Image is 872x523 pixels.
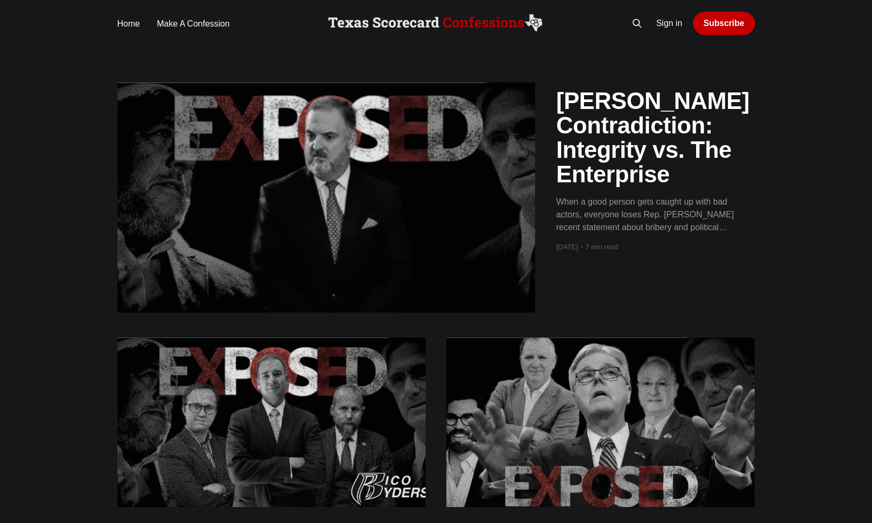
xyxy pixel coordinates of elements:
[157,16,230,31] a: Make A Confession
[629,15,646,32] button: Search this site
[117,338,426,507] img: The Enterprise’s Ministry of Illusions: A Vertically Integrated Alternate Reality Scheme
[326,13,546,34] img: Scorecard Confessions
[556,240,578,254] time: [DATE]
[117,16,140,31] a: Home
[117,82,536,313] img: Mitch Little’s Contradiction: Integrity vs. The Enterprise
[656,18,682,29] a: Sign in
[556,196,755,234] div: When a good person gets caught up with bad actors, everyone loses Rep. [PERSON_NAME] recent state...
[446,338,755,507] img: How Two Lobbyists Command Policy Priorities of the Texas Legislature
[556,89,755,187] h2: [PERSON_NAME] Contradiction: Integrity vs. The Enterprise
[556,82,755,234] a: [PERSON_NAME] Contradiction: Integrity vs. The Enterprise When a good person gets caught up with ...
[693,12,755,35] a: Subscribe
[581,240,618,254] span: 7 min read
